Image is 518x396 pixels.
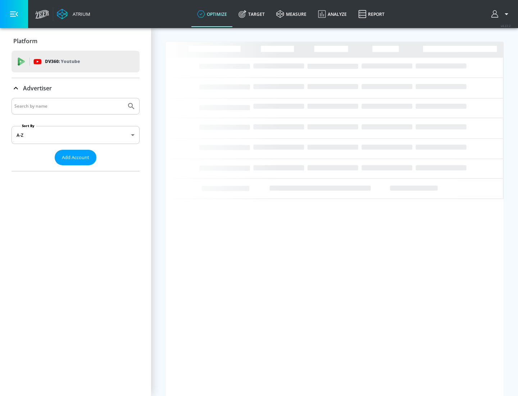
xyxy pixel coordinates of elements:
[191,1,233,27] a: optimize
[12,78,140,98] div: Advertiser
[55,150,96,165] button: Add Account
[353,1,390,27] a: Report
[45,58,80,66] p: DV360:
[57,9,90,19] a: Atrium
[12,165,140,171] nav: list of Advertiser
[12,31,140,51] div: Platform
[271,1,312,27] a: measure
[23,84,52,92] p: Advertiser
[14,102,123,111] input: Search by name
[70,11,90,17] div: Atrium
[62,153,89,162] span: Add Account
[12,126,140,144] div: A-Z
[61,58,80,65] p: Youtube
[21,123,36,128] label: Sort By
[501,24,511,28] span: v 4.22.2
[12,51,140,72] div: DV360: Youtube
[312,1,353,27] a: Analyze
[13,37,37,45] p: Platform
[12,98,140,171] div: Advertiser
[233,1,271,27] a: Target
